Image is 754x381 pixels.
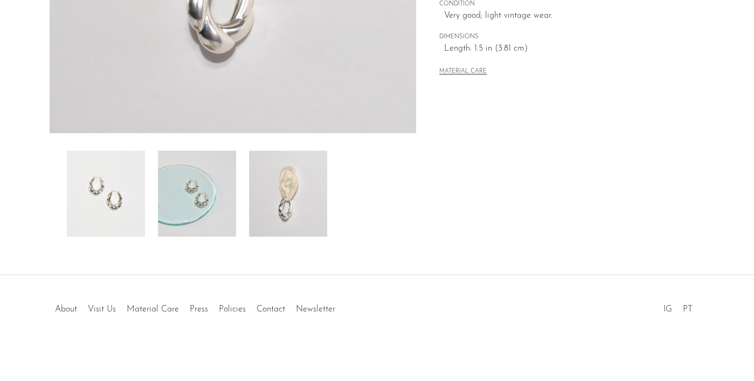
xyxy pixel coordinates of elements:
[683,305,693,314] a: PT
[439,68,487,76] button: MATERIAL CARE
[50,296,341,317] ul: Quick links
[219,305,246,314] a: Policies
[67,150,145,237] img: Twist Hoop Earrings
[127,305,179,314] a: Material Care
[257,305,285,314] a: Contact
[439,32,682,42] span: DIMENSIONS
[444,42,682,56] span: Length: 1.5 in (3.81 cm)
[158,150,236,237] img: Twist Hoop Earrings
[249,150,327,237] img: Twist Hoop Earrings
[190,305,208,314] a: Press
[658,296,698,317] ul: Social Medias
[88,305,116,314] a: Visit Us
[55,305,77,314] a: About
[444,9,682,23] span: Very good; light vintage wear.
[663,305,672,314] a: IG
